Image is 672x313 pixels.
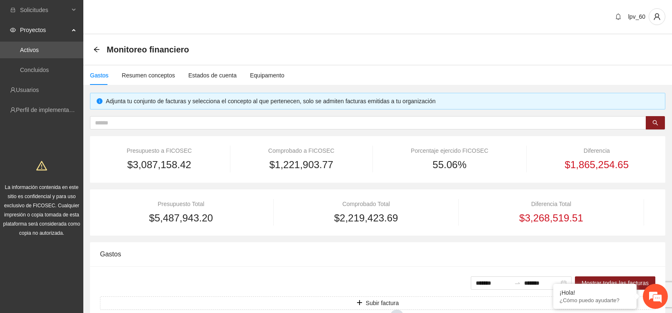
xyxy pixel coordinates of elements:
[432,157,466,173] span: 55.06%
[560,297,630,303] p: ¿Cómo puedo ayudarte?
[384,146,515,155] div: Porcentaje ejercido FICOSEC
[188,71,237,80] div: Estados de cuenta
[93,46,100,53] div: Back
[649,13,665,20] span: user
[285,199,447,209] div: Comprobado Total
[575,276,655,290] button: Mostrar todas las facturas
[149,210,213,226] span: $5,487,943.20
[90,71,108,80] div: Gastos
[106,97,659,106] div: Adjunta tu conjunto de facturas y selecciona el concepto al que pertenecen, solo se admiten factu...
[20,67,49,73] a: Concluidos
[612,10,625,23] button: bell
[20,47,39,53] a: Activos
[10,7,16,13] span: inbox
[334,210,398,226] span: $2,219,423.69
[122,71,175,80] div: Resumen conceptos
[100,242,655,266] div: Gastos
[357,300,362,306] span: plus
[628,13,645,20] span: lpv_60
[242,146,361,155] div: Comprobado a FICOSEC
[269,157,333,173] span: $1,221,903.77
[514,280,521,286] span: swap-right
[107,43,189,56] span: Monitoreo financiero
[16,87,39,93] a: Usuarios
[514,280,521,286] span: to
[3,184,80,236] span: La información contenida en este sitio es confidencial y para uso exclusivo de FICOSEC. Cualquier...
[93,46,100,53] span: arrow-left
[560,289,630,296] div: ¡Hola!
[100,146,218,155] div: Presupuesto a FICOSEC
[100,296,655,310] button: plusSubir factura
[519,210,583,226] span: $3,268,519.51
[366,298,399,308] span: Subir factura
[10,27,16,33] span: eye
[565,157,629,173] span: $1,865,254.65
[250,71,285,80] div: Equipamento
[127,157,191,173] span: $3,087,158.42
[16,107,81,113] a: Perfil de implementadora
[538,146,655,155] div: Diferencia
[582,278,649,288] span: Mostrar todas las facturas
[612,13,625,20] span: bell
[649,8,665,25] button: user
[100,199,262,209] div: Presupuesto Total
[646,116,665,129] button: search
[470,199,632,209] div: Diferencia Total
[36,160,47,171] span: warning
[652,120,658,127] span: search
[20,2,69,18] span: Solicitudes
[97,98,102,104] span: info-circle
[20,22,69,38] span: Proyectos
